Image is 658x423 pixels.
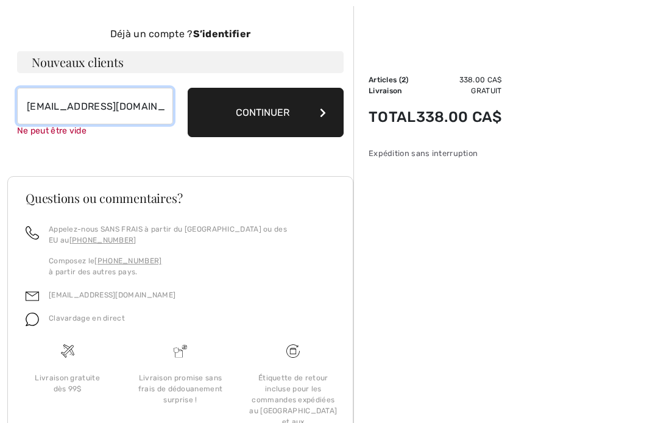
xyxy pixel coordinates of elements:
a: [PHONE_NUMBER] [69,236,136,244]
button: Continuer [188,88,344,137]
div: Déjà un compte ? [17,27,344,41]
p: Appelez-nous SANS FRAIS à partir du [GEOGRAPHIC_DATA] ou des EU au [49,224,335,246]
div: Livraison gratuite dès 99$ [21,372,114,394]
td: 338.00 CA$ [416,74,502,85]
img: chat [26,313,39,326]
h3: Questions ou commentaires? [26,192,335,204]
img: Livraison gratuite dès 99$ [286,344,300,358]
p: Composez le à partir des autres pays. [49,255,335,277]
img: Livraison promise sans frais de dédouanement surprise&nbsp;! [174,344,187,358]
a: [PHONE_NUMBER] [94,257,161,265]
div: Livraison promise sans frais de dédouanement surprise ! [133,372,227,405]
div: Expédition sans interruption [369,148,502,159]
strong: S’identifier [193,28,251,40]
input: Courriel [17,88,173,124]
h3: Nouveaux clients [17,51,344,73]
td: Articles ( ) [369,74,416,85]
img: email [26,290,39,303]
td: Total [369,96,416,138]
a: [EMAIL_ADDRESS][DOMAIN_NAME] [49,291,175,299]
td: 338.00 CA$ [416,96,502,138]
img: Livraison gratuite dès 99$ [61,344,74,358]
span: Clavardage en direct [49,314,125,322]
span: 2 [402,76,406,84]
img: call [26,226,39,240]
div: Ne peut être vide [17,124,173,137]
td: Gratuit [416,85,502,96]
td: Livraison [369,85,416,96]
